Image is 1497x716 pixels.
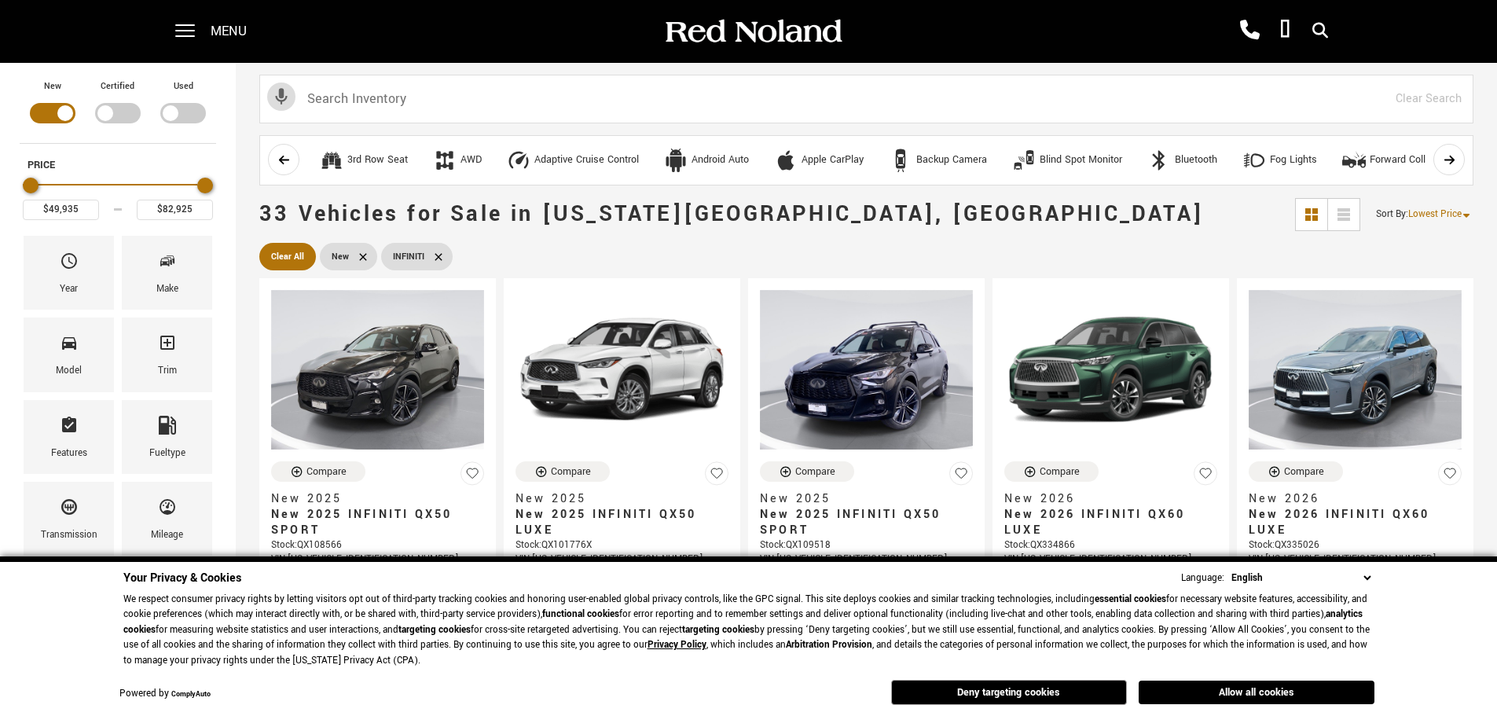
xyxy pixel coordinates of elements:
button: Forward Collision WarningForward Collision Warning [1334,144,1495,177]
button: scroll left [268,144,299,175]
strong: essential cookies [1095,593,1166,606]
span: Your Privacy & Cookies [123,570,241,586]
button: Compare Vehicle [271,461,365,482]
div: Adaptive Cruise Control [534,153,639,167]
div: Blind Spot Monitor [1040,153,1122,167]
button: Save Vehicle [1194,461,1217,492]
div: Transmission [41,527,97,544]
div: Fog Lights [1242,149,1266,172]
span: Mileage [158,494,177,527]
div: Make [156,281,178,298]
span: Features [60,412,79,445]
div: Compare [1284,464,1324,479]
span: Fueltype [158,412,177,445]
strong: functional cookies [542,608,619,621]
span: New [332,247,349,266]
button: scroll right [1433,144,1465,175]
div: Trim [158,362,177,380]
span: Trim [158,329,177,362]
div: Backup Camera [916,153,987,167]
a: New 2026New 2026 INFINITI QX60 LUXE [1004,491,1217,538]
span: Year [60,248,79,281]
div: Powered by [119,689,211,699]
div: Backup Camera [889,149,912,172]
div: Minimum Price [23,178,39,193]
div: Apple CarPlay [774,149,798,172]
span: New 2026 INFINITI QX60 LUXE [1004,507,1205,538]
div: Adaptive Cruise Control [507,149,530,172]
div: Compare [795,464,835,479]
button: AWDAWD [424,144,490,177]
img: 2025 INFINITI QX50 SPORT [271,290,484,450]
strong: targeting cookies [682,623,754,637]
img: 2026 INFINITI QX60 LUXE [1004,290,1217,450]
div: Mileage [151,527,183,544]
div: Stock : QX335026 [1249,538,1462,553]
span: New 2025 [516,491,717,507]
button: Save Vehicle [705,461,728,492]
span: Make [158,248,177,281]
button: Save Vehicle [1438,461,1462,492]
span: New 2025 [271,491,472,507]
div: Fog Lights [1270,153,1317,167]
img: 2025 INFINITI QX50 SPORT [760,290,973,450]
input: Maximum [137,200,213,220]
img: Red Noland Auto Group [662,18,843,46]
span: Sort By : [1376,207,1408,221]
div: AWD [460,153,482,167]
span: Lowest Price [1408,207,1462,221]
div: Price [23,172,213,220]
button: Deny targeting cookies [891,680,1127,705]
div: Bluetooth [1147,149,1171,172]
input: Minimum [23,200,99,220]
button: Android AutoAndroid Auto [655,144,758,177]
div: Fueltype [149,445,185,462]
div: YearYear [24,236,114,310]
button: 3rd Row Seat3rd Row Seat [311,144,416,177]
span: INFINITI [393,247,424,266]
h5: Price [28,158,208,172]
button: Save Vehicle [949,461,973,492]
strong: targeting cookies [398,623,471,637]
span: New 2025 [760,491,961,507]
strong: analytics cookies [123,608,1363,637]
span: New 2026 [1004,491,1205,507]
div: Stock : QX108566 [271,538,484,553]
div: FeaturesFeatures [24,400,114,474]
div: VIN: [US_VEHICLE_IDENTIFICATION_NUMBER] [1004,553,1217,567]
button: Allow all cookies [1139,681,1374,704]
span: Model [60,329,79,362]
a: New 2025New 2025 INFINITI QX50 SPORT [760,491,973,538]
span: Clear All [271,247,304,266]
div: Filter by Vehicle Type [20,79,216,143]
label: Certified [101,79,134,94]
a: New 2025New 2025 INFINITI QX50 SPORT [271,491,484,538]
div: Language: [1181,573,1224,583]
div: TrimTrim [122,318,212,391]
div: AWD [433,149,457,172]
p: We respect consumer privacy rights by letting visitors opt out of third-party tracking cookies an... [123,592,1374,669]
div: Bluetooth [1175,153,1217,167]
div: Model [56,362,82,380]
img: 2026 INFINITI QX60 LUXE [1249,290,1462,450]
label: Used [174,79,193,94]
div: Stock : QX109518 [760,538,973,553]
div: Stock : QX334866 [1004,538,1217,553]
div: Year [60,281,78,298]
span: New 2025 INFINITI QX50 SPORT [271,507,472,538]
button: Save Vehicle [460,461,484,492]
strong: Arbitration Provision [786,638,872,652]
div: Stock : QX101776X [516,538,728,553]
button: Compare Vehicle [516,461,610,482]
button: Compare Vehicle [1004,461,1099,482]
div: Compare [306,464,347,479]
div: FueltypeFueltype [122,400,212,474]
div: Forward Collision Warning [1342,149,1366,172]
div: VIN: [US_VEHICLE_IDENTIFICATION_NUMBER] [760,553,973,567]
span: New 2025 INFINITI QX50 LUXE [516,507,717,538]
span: New 2026 INFINITI QX60 LUXE [1249,507,1450,538]
div: Apple CarPlay [802,153,864,167]
button: Compare Vehicle [760,461,854,482]
div: Android Auto [664,149,688,172]
button: Compare Vehicle [1249,461,1343,482]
